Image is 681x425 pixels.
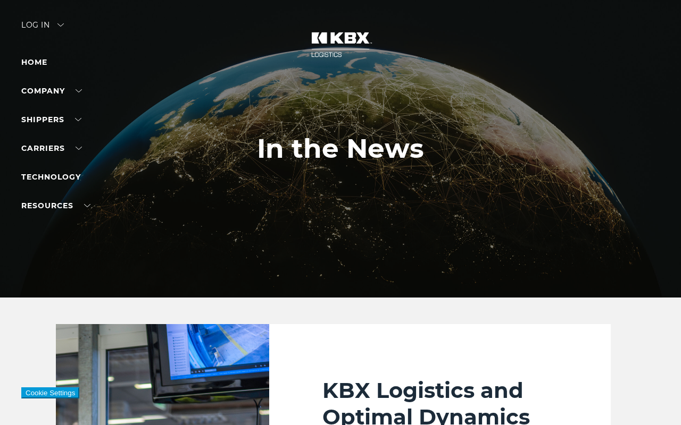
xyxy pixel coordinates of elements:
img: arrow [57,23,64,27]
img: kbx logo [301,21,380,68]
div: Log in [21,21,64,37]
a: Home [21,57,47,67]
h1: In the News [257,133,424,164]
iframe: Chat Widget [628,374,681,425]
a: Carriers [21,143,82,153]
a: SHIPPERS [21,115,81,124]
a: RESOURCES [21,201,90,210]
a: Technology [21,172,81,182]
a: Company [21,86,82,96]
button: Cookie Settings [21,387,79,398]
